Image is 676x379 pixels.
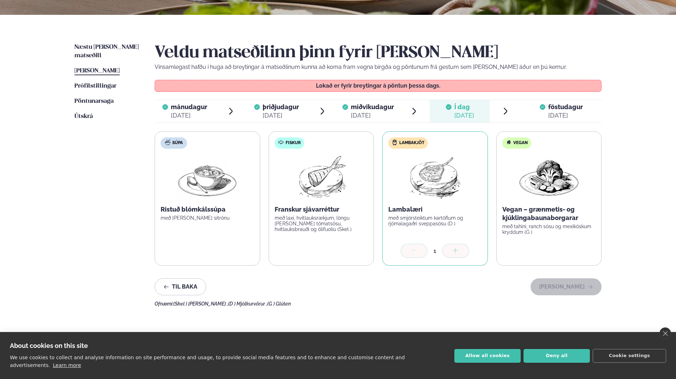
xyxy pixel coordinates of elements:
[74,112,93,121] a: Útskrá
[267,301,291,307] span: (G ) Glúten
[388,205,482,214] p: Lambalæri
[74,98,114,104] span: Pöntunarsaga
[404,154,466,200] img: Lamb-Meat.png
[518,154,580,200] img: Vegan.png
[53,362,81,368] a: Learn more
[155,278,206,295] button: Til baka
[162,83,594,89] p: Lokað er fyrir breytingar á pöntun þessa dags.
[454,349,521,363] button: Allow all cookies
[502,205,596,222] p: Vegan – grænmetis- og kjúklingabaunaborgarar
[502,224,596,235] p: með tahini, ranch sósu og mexíkóskum kryddum (G )
[161,215,254,221] p: með [PERSON_NAME] sítrónu
[659,327,671,339] a: close
[176,154,238,200] img: Soup.png
[74,83,116,89] span: Prófílstillingar
[161,205,254,214] p: Ristuð blómkálssúpa
[263,103,299,111] span: þriðjudagur
[155,43,602,63] h2: Veldu matseðilinn þinn fyrir [PERSON_NAME]
[513,140,528,146] span: Vegan
[74,97,114,106] a: Pöntunarsaga
[275,215,368,232] p: með laxi, hvítlauksrækjum, löngu [PERSON_NAME] tómatsósu, hvítlauksbrauði og ólífuolíu (Skel )
[351,103,394,111] span: miðvikudagur
[263,111,299,120] div: [DATE]
[278,140,284,145] img: fish.svg
[290,154,352,200] img: Fish.png
[392,140,397,145] img: Lamb.svg
[454,111,474,120] div: [DATE]
[593,349,666,363] button: Cookie settings
[506,140,512,145] img: Vegan.svg
[74,113,93,119] span: Útskrá
[228,301,267,307] span: (D ) Mjólkurvörur ,
[454,103,474,111] span: Í dag
[172,140,183,146] span: Súpa
[275,205,368,214] p: Franskur sjávarréttur
[74,67,120,75] a: [PERSON_NAME]
[286,140,301,146] span: Fiskur
[399,140,424,146] span: Lambakjöt
[74,43,140,60] a: Næstu [PERSON_NAME] matseðill
[427,247,442,255] div: 1
[171,111,207,120] div: [DATE]
[173,301,228,307] span: (Skel ) [PERSON_NAME] ,
[531,278,602,295] button: [PERSON_NAME]
[74,44,139,59] span: Næstu [PERSON_NAME] matseðill
[171,103,207,111] span: mánudagur
[10,355,405,368] p: We use cookies to collect and analyse information on site performance and usage, to provide socia...
[388,215,482,226] p: með smjörsteiktum kartöflum og rjómalagaðri sveppasósu (D )
[351,111,394,120] div: [DATE]
[548,111,583,120] div: [DATE]
[155,301,602,307] div: Ofnæmi:
[165,140,171,145] img: soup.svg
[10,342,88,349] strong: About cookies on this site
[524,349,590,363] button: Deny all
[74,82,116,90] a: Prófílstillingar
[548,103,583,111] span: föstudagur
[74,68,120,74] span: [PERSON_NAME]
[155,63,602,71] p: Vinsamlegast hafðu í huga að breytingar á matseðlinum kunna að koma fram vegna birgða og pöntunum...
